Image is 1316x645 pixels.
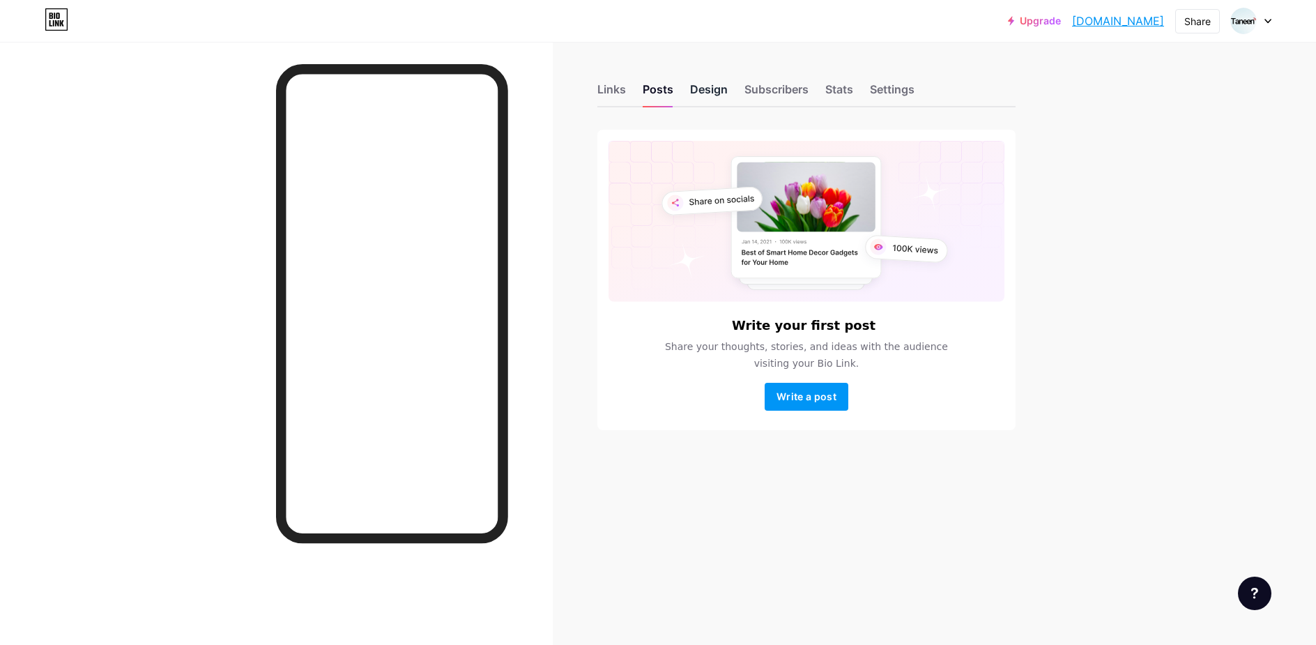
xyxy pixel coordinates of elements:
div: Settings [870,81,915,106]
img: taneentv [1230,8,1257,34]
div: Posts [643,81,673,106]
div: Links [597,81,626,106]
span: Write a post [776,390,836,402]
a: [DOMAIN_NAME] [1072,13,1164,29]
div: Subscribers [744,81,809,106]
div: Share [1184,14,1211,29]
div: Stats [825,81,853,106]
button: Write a post [765,383,848,411]
span: Share your thoughts, stories, and ideas with the audience visiting your Bio Link. [648,338,965,372]
a: Upgrade [1008,15,1061,26]
div: Design [690,81,728,106]
h6: Write your first post [732,319,875,333]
